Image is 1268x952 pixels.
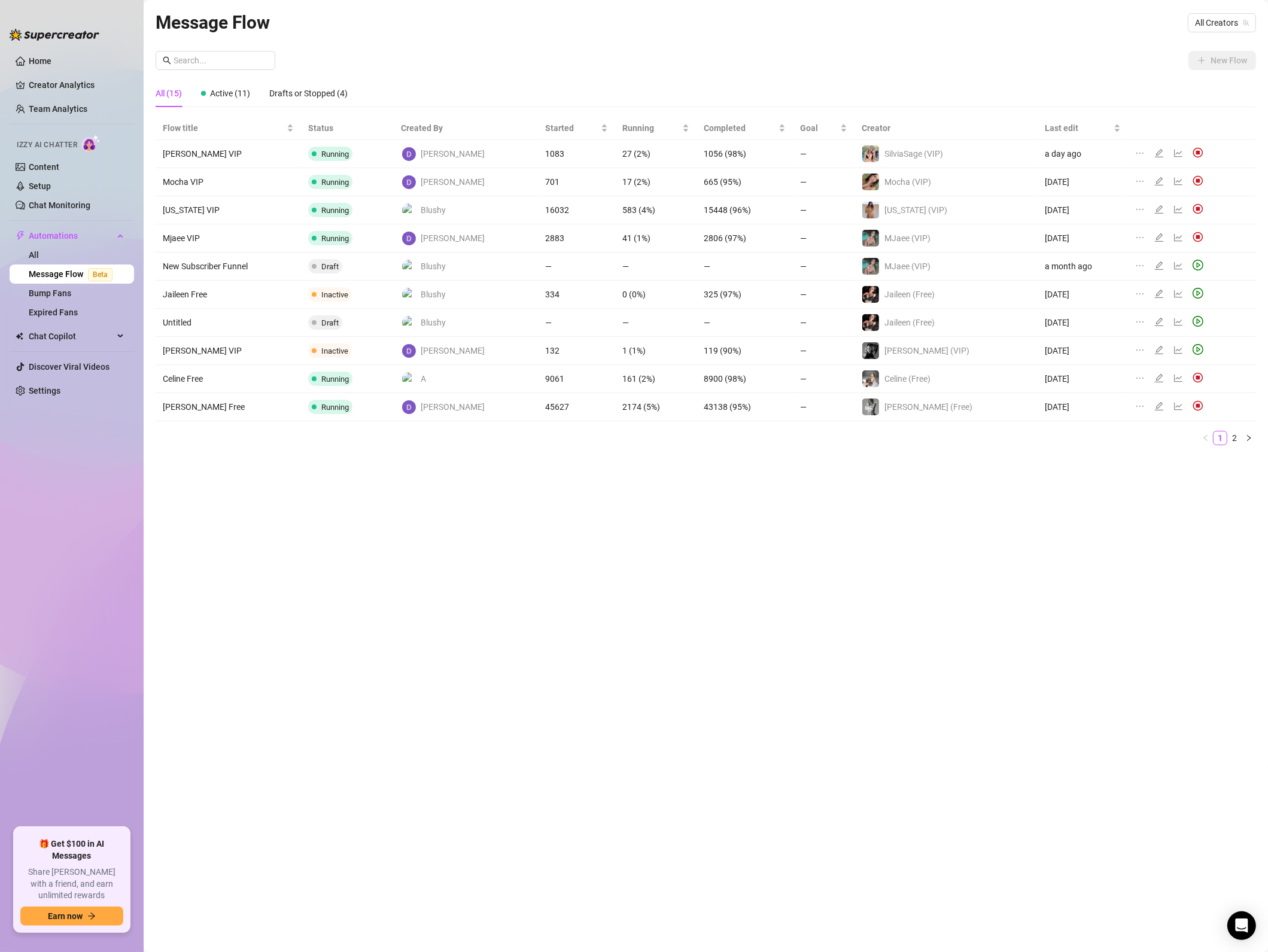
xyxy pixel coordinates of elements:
[421,260,446,273] span: Blushy
[884,233,931,243] span: MJaee (VIP)
[1135,177,1145,186] span: ellipsis
[793,140,855,168] td: —
[793,365,855,393] td: —
[1154,261,1164,270] span: edit
[29,56,51,66] a: Home
[156,253,301,281] td: New Subscriber Funnel
[1038,196,1128,224] td: [DATE]
[402,344,416,358] img: David Webb
[1173,261,1183,270] span: line-chart
[156,224,301,253] td: Mjaee VIP
[800,121,838,135] span: Goal
[793,168,855,196] td: —
[1193,372,1203,383] img: svg%3e
[862,174,879,190] img: Mocha (VIP)
[697,224,793,253] td: 2806 (97%)
[884,261,931,271] span: MJaee (VIP)
[538,253,615,281] td: —
[156,393,301,421] td: [PERSON_NAME] Free
[156,168,301,196] td: Mocha VIP
[402,260,416,273] img: Blushy
[1227,431,1242,445] li: 2
[538,224,615,253] td: 2883
[1193,288,1203,299] span: play-circle
[301,117,394,140] th: Status
[87,912,96,920] span: arrow-right
[1173,177,1183,186] span: line-chart
[1173,345,1183,355] span: line-chart
[1038,168,1128,196] td: [DATE]
[402,316,416,330] img: Blushy
[1242,431,1256,445] button: right
[1193,400,1203,411] img: svg%3e
[862,314,879,331] img: Jaileen (Free)
[1154,205,1164,214] span: edit
[156,117,301,140] th: Flow title
[862,258,879,275] img: MJaee (VIP)
[545,121,598,135] span: Started
[1195,14,1249,32] span: All Creators
[884,402,972,412] span: [PERSON_NAME] (Free)
[1045,121,1111,135] span: Last edit
[855,117,1038,140] th: Creator
[156,365,301,393] td: Celine Free
[1135,233,1145,242] span: ellipsis
[29,327,114,346] span: Chat Copilot
[16,231,25,241] span: thunderbolt
[321,403,349,412] span: Running
[1173,402,1183,411] span: line-chart
[1199,431,1213,445] li: Previous Page
[884,318,935,327] span: Jaileen (Free)
[82,135,101,152] img: AI Chatter
[1193,344,1203,355] span: play-circle
[697,117,793,140] th: Completed
[421,147,485,160] span: [PERSON_NAME]
[704,121,776,135] span: Completed
[1193,260,1203,270] span: play-circle
[1202,434,1209,442] span: left
[884,290,935,299] span: Jaileen (Free)
[1154,317,1164,327] span: edit
[163,56,171,65] span: search
[88,268,112,281] span: Beta
[697,168,793,196] td: 665 (95%)
[862,399,879,415] img: Kennedy (Free)
[697,281,793,309] td: 325 (97%)
[321,234,349,243] span: Running
[29,362,110,372] a: Discover Viral Videos
[402,147,416,161] img: David Webb
[793,309,855,337] td: —
[615,168,697,196] td: 17 (2%)
[421,400,485,413] span: [PERSON_NAME]
[697,365,793,393] td: 8900 (98%)
[697,309,793,337] td: —
[697,393,793,421] td: 43138 (95%)
[1135,205,1145,214] span: ellipsis
[615,309,697,337] td: —
[1038,337,1128,365] td: [DATE]
[156,140,301,168] td: [PERSON_NAME] VIP
[1193,147,1203,158] img: svg%3e
[884,177,931,187] span: Mocha (VIP)
[321,150,349,159] span: Running
[538,196,615,224] td: 16032
[163,121,284,135] span: Flow title
[793,196,855,224] td: —
[20,866,123,902] span: Share [PERSON_NAME] with a friend, and earn unlimited rewards
[615,117,697,140] th: Running
[615,337,697,365] td: 1 (1%)
[884,374,931,384] span: Celine (Free)
[29,200,90,210] a: Chat Monitoring
[421,344,485,357] span: [PERSON_NAME]
[538,140,615,168] td: 1083
[1173,317,1183,327] span: line-chart
[402,288,416,302] img: Blushy
[156,337,301,365] td: [PERSON_NAME] VIP
[793,281,855,309] td: —
[321,375,349,384] span: Running
[156,309,301,337] td: Untitled
[1154,289,1164,299] span: edit
[538,168,615,196] td: 701
[1135,261,1145,270] span: ellipsis
[538,365,615,393] td: 9061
